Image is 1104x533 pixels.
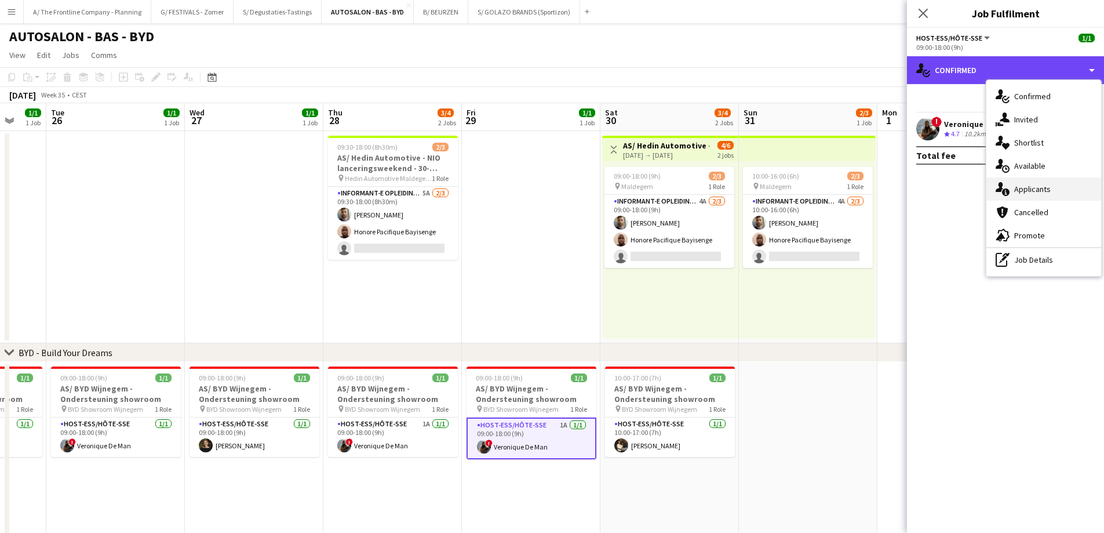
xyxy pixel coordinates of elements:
div: 2 Jobs [438,118,456,127]
app-job-card: 10:00-16:00 (6h)2/3 Maldegem1 RoleInformant-e Opleiding - Formation4A2/310:00-16:00 (6h)[PERSON_N... [743,167,873,268]
span: BYD Showroom Wijnegem [622,405,697,414]
div: [DATE] → [DATE] [623,151,709,159]
span: Week 35 [38,90,67,99]
span: 10:00-16:00 (6h) [752,172,799,180]
div: 10.2km [962,129,988,139]
span: ! [69,438,76,445]
button: Host-ess/Hôte-sse [916,34,992,42]
app-job-card: 09:00-18:00 (9h)1/1AS/ BYD Wijnegem - Ondersteuning showroom BYD Showroom Wijnegem1 RoleHost-ess/... [467,367,596,459]
span: 1 [880,114,897,127]
span: 1/1 [571,374,587,382]
app-card-role: Informant-e Opleiding - Formation4A2/309:00-18:00 (9h)[PERSON_NAME]Honore Pacifique Bayisenge [604,195,734,268]
div: 1 Job [164,118,179,127]
span: 1 Role [432,405,449,414]
h3: AS/ BYD Wijnegem - Ondersteuning showroom [467,383,596,404]
button: S/ Degustaties-Tastings [234,1,322,23]
span: Thu [328,107,343,118]
span: Sat [605,107,618,118]
app-card-role: Host-ess/Hôte-sse1/109:00-18:00 (9h)[PERSON_NAME] [190,418,319,457]
span: ! [486,440,493,447]
span: 1/1 [432,374,449,382]
a: Edit [32,48,55,63]
span: 2/3 [847,172,863,180]
span: 1 Role [708,182,725,191]
span: 1/1 [25,108,41,117]
span: 1/1 [579,108,595,117]
span: Tue [51,107,64,118]
span: 28 [326,114,343,127]
h3: AS/ BYD Wijnegem - Ondersteuning showroom [328,383,458,404]
span: 1 Role [16,405,33,414]
h3: Job Fulfilment [907,6,1104,21]
div: CEST [72,90,87,99]
span: 26 [49,114,64,127]
span: 1/1 [302,108,318,117]
app-card-role: Host-ess/Hôte-sse1A1/109:00-18:00 (9h)!Veronique De Man [467,418,596,459]
h3: AS/ Hedin Automotive - NIO lanceringsweekend - 30-31/08, 06-07/09 en 13-14/09 [328,153,458,173]
span: 3/4 [715,108,731,117]
h3: AS/ BYD Wijnegem - Ondersteuning showroom [605,383,735,404]
div: Veronique De Man [944,119,1012,129]
span: 09:30-18:00 (8h30m) [337,143,398,151]
span: 09:00-18:00 (9h) [337,374,384,382]
div: Shortlist [986,131,1101,154]
span: 3/4 [438,108,454,117]
app-job-card: 10:00-17:00 (7h)1/1AS/ BYD Wijnegem - Ondersteuning showroom BYD Showroom Wijnegem1 RoleHost-ess/... [605,367,735,457]
div: [DATE] [9,89,36,101]
button: B/ BEURZEN [414,1,468,23]
span: Maldegem [760,182,792,191]
span: 1 Role [155,405,172,414]
span: 1 Role [847,182,863,191]
div: 1 Job [303,118,318,127]
span: 1/1 [17,374,33,382]
button: A/ The Frontline Company - Planning [24,1,151,23]
div: Job Details [986,248,1101,271]
span: 09:00-18:00 (9h) [614,172,661,180]
app-job-card: 09:00-18:00 (9h)1/1AS/ BYD Wijnegem - Ondersteuning showroom BYD Showroom Wijnegem1 RoleHost-ess/... [328,367,458,457]
span: 1 Role [570,405,587,414]
span: Edit [37,50,50,60]
span: 10:00-17:00 (7h) [614,374,661,382]
span: 2/3 [709,172,725,180]
div: 2 jobs [717,150,734,159]
a: View [5,48,30,63]
span: Host-ess/Hôte-sse [916,34,982,42]
h1: AUTOSALON - BAS - BYD [9,28,154,45]
span: 1/1 [155,374,172,382]
div: BYD - Build Your Dreams [19,347,112,358]
h3: AS/ BYD Wijnegem - Ondersteuning showroom [51,383,181,404]
div: Cancelled [986,201,1101,224]
span: 09:00-18:00 (9h) [60,374,107,382]
span: Jobs [62,50,79,60]
span: 27 [188,114,205,127]
h3: AS/ Hedin Automotive - NIO lanceringsweekend - 30-31/08, 06-07/09 en 13-14/09 [623,140,709,151]
span: Hedin Automotive Maldegem - Maldegem [345,174,432,183]
span: BYD Showroom Wijnegem [68,405,143,414]
app-job-card: 09:00-18:00 (9h)1/1AS/ BYD Wijnegem - Ondersteuning showroom BYD Showroom Wijnegem1 RoleHost-ess/... [190,367,319,457]
span: Maldegem [621,182,653,191]
button: S/ GOLAZO BRANDS (Sportizon) [468,1,580,23]
div: 09:00-18:00 (9h) [916,43,1095,52]
app-card-role: Host-ess/Hôte-sse1/110:00-17:00 (7h)[PERSON_NAME] [605,418,735,457]
button: G/ FESTIVALS - Zomer [151,1,234,23]
span: 1/1 [1079,34,1095,42]
app-card-role: Informant-e Opleiding - Formation5A2/309:30-18:00 (8h30m)[PERSON_NAME]Honore Pacifique Bayisenge [328,187,458,260]
div: Invited [986,108,1101,131]
span: Fri [467,107,476,118]
div: Confirmed [907,56,1104,84]
span: Mon [882,107,897,118]
span: 31 [742,114,757,127]
span: 2/3 [432,143,449,151]
span: BYD Showroom Wijnegem [345,405,420,414]
a: Jobs [57,48,84,63]
span: BYD Showroom Wijnegem [206,405,282,414]
div: Total fee [916,150,956,161]
div: Available [986,154,1101,177]
app-card-role: Host-ess/Hôte-sse1A1/109:00-18:00 (9h)!Veronique De Man [328,418,458,457]
div: 09:00-18:00 (9h)1/1AS/ BYD Wijnegem - Ondersteuning showroom BYD Showroom Wijnegem1 RoleHost-ess/... [51,367,181,457]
